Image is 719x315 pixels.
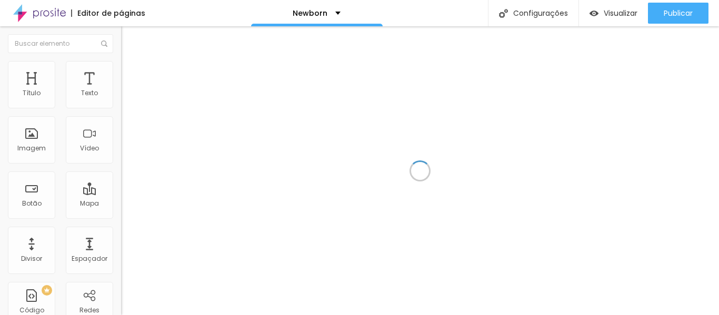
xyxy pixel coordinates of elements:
[101,40,107,47] img: Icone
[664,9,693,17] span: Publicar
[80,145,99,152] div: Vídeo
[81,89,98,97] div: Texto
[604,9,637,17] span: Visualizar
[579,3,648,24] button: Visualizar
[71,9,145,17] div: Editor de páginas
[499,9,508,18] img: Icone
[22,200,42,207] div: Botão
[72,255,107,262] div: Espaçador
[23,89,41,97] div: Título
[648,3,708,24] button: Publicar
[17,145,46,152] div: Imagem
[293,9,327,17] p: Newborn
[21,255,42,262] div: Divisor
[590,9,598,18] img: view-1.svg
[80,200,99,207] div: Mapa
[8,34,113,53] input: Buscar elemento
